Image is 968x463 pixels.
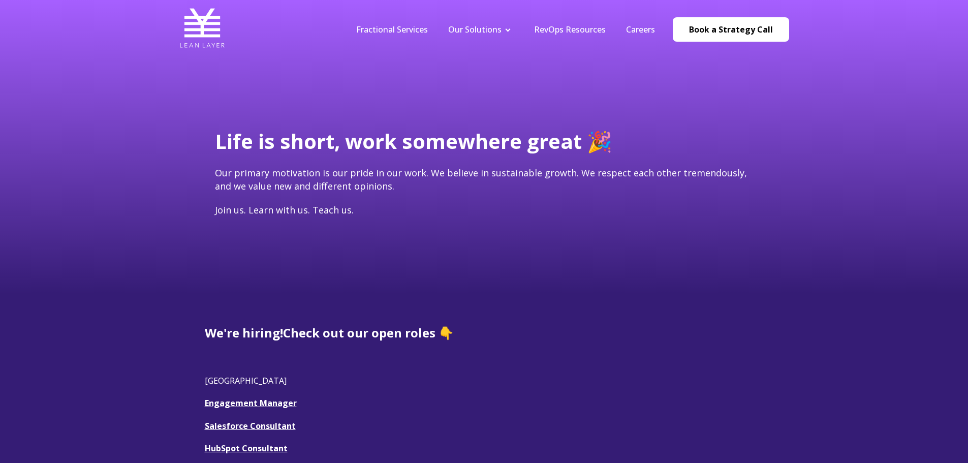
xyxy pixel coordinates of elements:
[205,375,287,386] span: [GEOGRAPHIC_DATA]
[534,24,606,35] a: RevOps Resources
[626,24,655,35] a: Careers
[205,397,297,409] a: Engagement Manager
[673,17,789,42] a: Book a Strategy Call
[448,24,502,35] a: Our Solutions
[205,324,283,341] span: We're hiring!
[179,5,225,51] img: Lean Layer Logo
[215,167,747,192] span: Our primary motivation is our pride in our work. We believe in sustainable growth. We respect eac...
[205,420,296,431] a: Salesforce Consultant
[283,324,454,341] span: Check out our open roles 👇
[205,443,288,454] a: HubSpot Consultant
[356,24,428,35] a: Fractional Services
[346,24,665,35] div: Navigation Menu
[215,127,612,155] span: Life is short, work somewhere great 🎉
[215,204,354,216] span: Join us. Learn with us. Teach us.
